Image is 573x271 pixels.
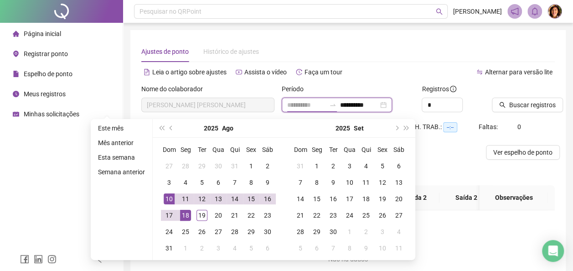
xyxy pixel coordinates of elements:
div: 22 [246,210,257,221]
td: 2025-08-22 [243,207,259,224]
td: 2025-08-30 [259,224,276,240]
div: 3 [213,243,224,254]
td: 2025-08-24 [161,224,177,240]
span: to [329,101,336,109]
div: 1 [180,243,191,254]
div: 16 [262,193,273,204]
div: 2 [361,226,372,237]
div: 30 [213,161,224,172]
td: 2025-09-21 [292,207,309,224]
td: 2025-08-12 [194,191,210,207]
div: 18 [361,193,372,204]
td: 2025-08-01 [243,158,259,174]
div: 10 [344,177,355,188]
div: 7 [295,177,306,188]
li: Mês anterior [94,137,149,148]
td: 2025-09-04 [358,158,374,174]
div: 20 [213,210,224,221]
td: 2025-07-30 [210,158,227,174]
div: 15 [246,193,257,204]
div: 3 [377,226,388,237]
td: 2025-10-03 [374,224,391,240]
td: 2025-10-06 [309,240,325,256]
span: left [97,257,103,263]
td: 2025-09-01 [177,240,194,256]
button: year panel [336,119,350,137]
td: 2025-09-29 [309,224,325,240]
span: Registrar ponto [24,50,68,57]
div: 19 [377,193,388,204]
td: 2025-08-03 [161,174,177,191]
td: 2025-09-08 [309,174,325,191]
label: Período [282,84,310,94]
div: 7 [229,177,240,188]
div: 18 [180,210,191,221]
th: Qua [210,141,227,158]
span: Ver espelho de ponto [493,147,552,157]
td: 2025-09-24 [341,207,358,224]
td: 2025-09-03 [210,240,227,256]
div: 28 [295,226,306,237]
div: 11 [180,193,191,204]
td: 2025-09-26 [374,207,391,224]
th: Qua [341,141,358,158]
div: 5 [295,243,306,254]
th: Sáb [259,141,276,158]
div: 5 [377,161,388,172]
td: 2025-09-27 [391,207,407,224]
div: 2 [196,243,207,254]
div: 4 [361,161,372,172]
td: 2025-09-06 [259,240,276,256]
td: 2025-08-27 [210,224,227,240]
td: 2025-10-08 [341,240,358,256]
td: 2025-09-14 [292,191,309,207]
th: Seg [177,141,194,158]
button: Ver espelho de ponto [486,145,560,160]
div: 24 [344,210,355,221]
th: Qui [227,141,243,158]
td: 2025-09-15 [309,191,325,207]
div: 9 [361,243,372,254]
td: 2025-07-31 [227,158,243,174]
div: 12 [377,177,388,188]
div: 13 [213,193,224,204]
span: Assista o vídeo [244,68,287,76]
div: H. TRAB.: [415,122,479,132]
span: MARTA HELGA FREIRE LOPES [147,98,269,112]
span: Histórico de ajustes [203,48,259,55]
td: 2025-08-11 [177,191,194,207]
td: 2025-07-28 [177,158,194,174]
td: 2025-09-09 [325,174,341,191]
td: 2025-10-02 [358,224,374,240]
td: 2025-10-09 [358,240,374,256]
span: environment [13,51,19,57]
td: 2025-09-13 [391,174,407,191]
td: 2025-09-18 [358,191,374,207]
button: Buscar registros [492,98,563,112]
div: 14 [295,193,306,204]
div: 4 [180,177,191,188]
th: Saída 2 [439,185,493,210]
div: 3 [164,177,175,188]
th: Qui [358,141,374,158]
td: 2025-09-11 [358,174,374,191]
div: 21 [295,210,306,221]
span: clock-circle [13,91,19,97]
td: 2025-08-29 [243,224,259,240]
div: 25 [180,226,191,237]
td: 2025-08-05 [194,174,210,191]
td: 2025-09-02 [325,158,341,174]
div: 2 [328,161,339,172]
div: 22 [311,210,322,221]
span: linkedin [34,255,43,264]
th: Dom [161,141,177,158]
span: Buscar registros [509,100,556,110]
span: schedule [13,111,19,117]
td: 2025-08-06 [210,174,227,191]
div: 30 [328,226,339,237]
td: 2025-10-04 [391,224,407,240]
td: 2025-09-28 [292,224,309,240]
span: info-circle [450,86,456,92]
div: 1 [311,161,322,172]
div: 12 [196,193,207,204]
